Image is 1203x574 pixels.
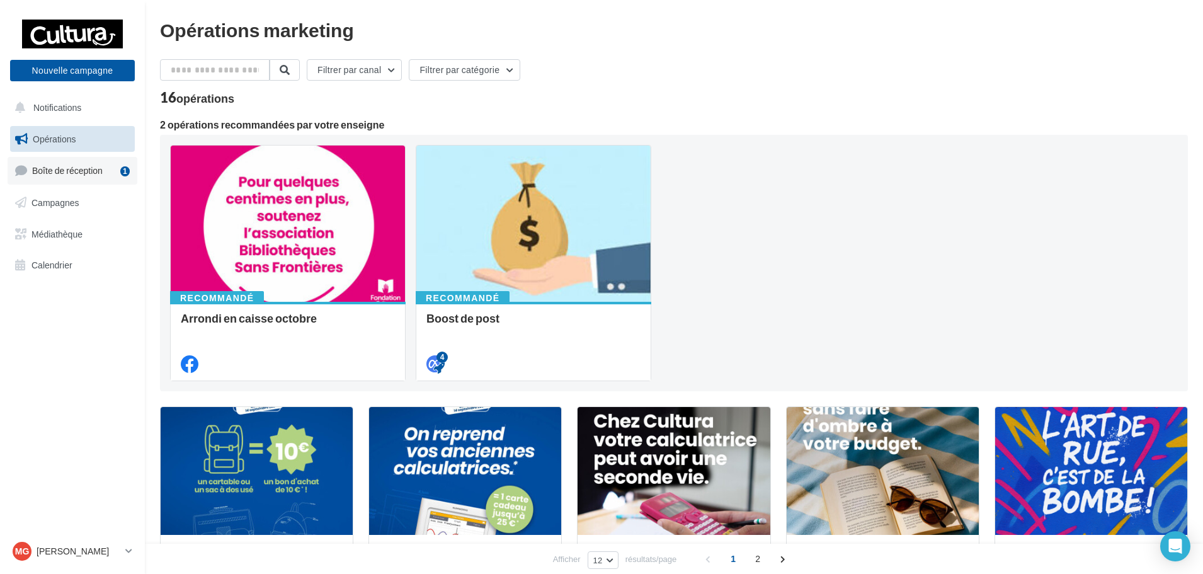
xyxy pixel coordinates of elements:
[8,157,137,184] a: Boîte de réception1
[588,551,619,569] button: 12
[8,190,137,216] a: Campagnes
[8,221,137,248] a: Médiathèque
[31,228,83,239] span: Médiathèque
[416,291,510,305] div: Recommandé
[120,166,130,176] div: 1
[409,59,520,81] button: Filtrer par catégorie
[8,95,132,121] button: Notifications
[33,102,81,113] span: Notifications
[31,260,72,270] span: Calendrier
[436,352,448,363] div: 4
[32,165,103,176] span: Boîte de réception
[8,252,137,278] a: Calendrier
[160,91,234,105] div: 16
[10,539,135,563] a: MG [PERSON_NAME]
[748,549,768,569] span: 2
[31,197,79,208] span: Campagnes
[181,312,395,337] div: Arrondi en caisse octobre
[625,553,677,565] span: résultats/page
[307,59,402,81] button: Filtrer par canal
[176,93,234,104] div: opérations
[1160,531,1190,561] div: Open Intercom Messenger
[8,126,137,152] a: Opérations
[160,20,1188,39] div: Opérations marketing
[170,291,264,305] div: Recommandé
[723,549,743,569] span: 1
[10,60,135,81] button: Nouvelle campagne
[37,545,120,558] p: [PERSON_NAME]
[160,120,1188,130] div: 2 opérations recommandées par votre enseigne
[553,553,581,565] span: Afficher
[33,134,76,144] span: Opérations
[15,545,30,558] span: MG
[426,312,641,337] div: Boost de post
[593,555,603,565] span: 12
